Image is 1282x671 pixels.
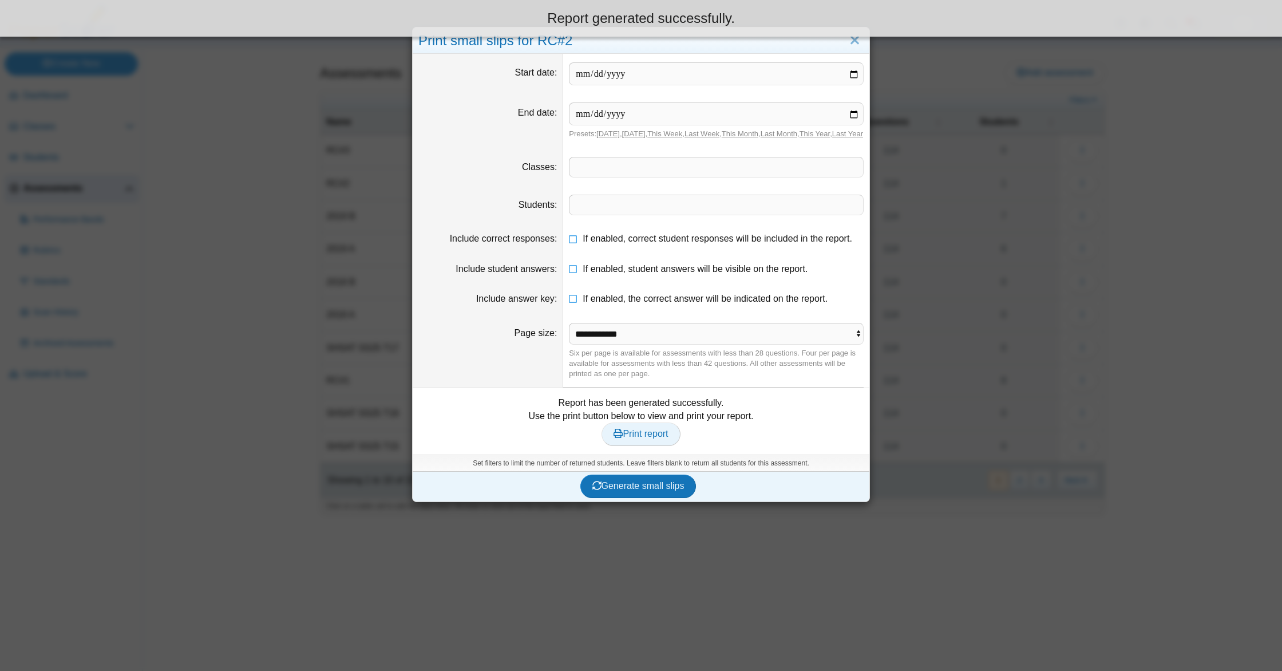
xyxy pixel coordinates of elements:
label: Page size [515,328,557,338]
a: [DATE] [596,129,620,138]
a: [DATE] [622,129,646,138]
label: End date [518,108,557,117]
a: This Week [647,129,682,138]
div: Print small slips for RC#2 [413,27,869,54]
tags: ​ [569,195,864,215]
label: Start date [515,68,557,77]
div: Set filters to limit the number of returned students. Leave filters blank to return all students ... [413,455,869,472]
span: If enabled, student answers will be visible on the report. [583,264,808,274]
a: This Month [722,129,758,138]
a: Close [846,31,864,50]
label: Classes [522,162,557,172]
tags: ​ [569,157,864,177]
label: Include student answers [456,264,557,274]
label: Include correct responses [450,234,557,243]
span: Print report [614,429,668,439]
label: Students [519,200,557,210]
a: Last Month [761,129,797,138]
label: Include answer key [476,294,557,303]
div: Six per page is available for assessments with less than 28 questions. Four per page is available... [569,348,864,380]
a: This Year [800,129,830,138]
span: Generate small slips [592,481,684,491]
a: Print report [602,423,680,445]
a: Last Year [832,129,863,138]
span: If enabled, correct student responses will be included in the report. [583,234,852,243]
button: Generate small slips [580,475,697,498]
a: Last Week [684,129,719,138]
div: Report generated successfully. [9,9,1273,28]
div: Report has been generated successfully. Use the print button below to view and print your report. [418,397,864,445]
div: Presets: , , , , , , , [569,129,864,139]
span: If enabled, the correct answer will be indicated on the report. [583,294,828,303]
